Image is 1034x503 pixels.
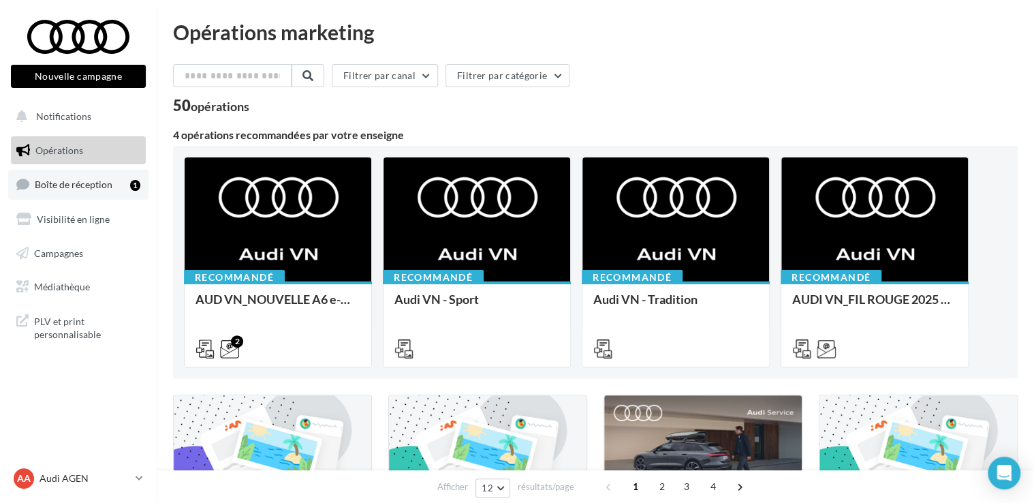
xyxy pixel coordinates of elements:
[8,170,148,199] a: Boîte de réception1
[35,179,112,190] span: Boîte de réception
[34,312,140,341] span: PLV et print personnalisable
[17,472,31,485] span: AA
[8,307,148,347] a: PLV et print personnalisable
[173,98,249,113] div: 50
[8,136,148,165] a: Opérations
[475,478,510,498] button: 12
[518,481,574,493] span: résultats/page
[482,483,493,493] span: 12
[34,247,83,258] span: Campagnes
[8,205,148,234] a: Visibilité en ligne
[8,102,143,131] button: Notifications
[191,100,249,112] div: opérations
[676,476,698,498] span: 3
[40,472,130,485] p: Audi AGEN
[702,476,724,498] span: 4
[437,481,468,493] span: Afficher
[8,273,148,301] a: Médiathèque
[195,292,360,320] div: AUD VN_NOUVELLE A6 e-tron
[130,180,140,191] div: 1
[792,292,957,320] div: AUDI VN_FIL ROUGE 2025 - A1, Q2, Q3, Q5 et Q4 e-tron
[781,270,881,285] div: Recommandé
[35,144,83,156] span: Opérations
[383,270,484,285] div: Recommandé
[445,64,569,87] button: Filtrer par catégorie
[37,213,110,225] span: Visibilité en ligne
[173,22,1018,42] div: Opérations marketing
[8,239,148,268] a: Campagnes
[173,129,1018,140] div: 4 opérations recommandées par votre enseigne
[36,110,91,122] span: Notifications
[332,64,438,87] button: Filtrer par canal
[593,292,758,320] div: Audi VN - Tradition
[651,476,673,498] span: 2
[34,281,90,292] span: Médiathèque
[231,335,243,348] div: 2
[11,65,146,88] button: Nouvelle campagne
[11,466,146,491] a: AA Audi AGEN
[988,457,1020,489] div: Open Intercom Messenger
[184,270,285,285] div: Recommandé
[394,292,559,320] div: Audi VN - Sport
[582,270,683,285] div: Recommandé
[625,476,646,498] span: 1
